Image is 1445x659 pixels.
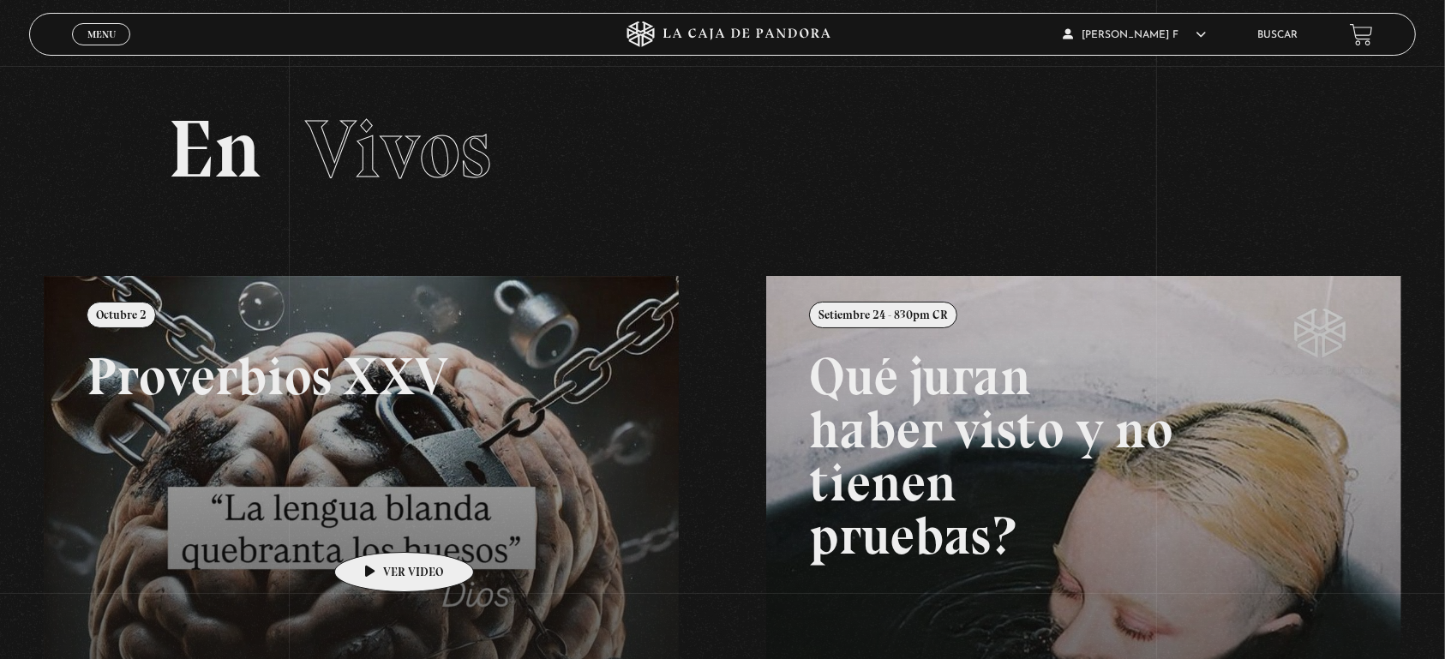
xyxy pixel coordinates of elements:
a: View your shopping cart [1350,23,1373,46]
span: Menu [87,29,116,39]
a: Buscar [1258,30,1298,40]
h2: En [168,109,1278,190]
span: Cerrar [81,44,122,56]
span: [PERSON_NAME] F [1063,30,1206,40]
span: Vivos [305,100,492,198]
